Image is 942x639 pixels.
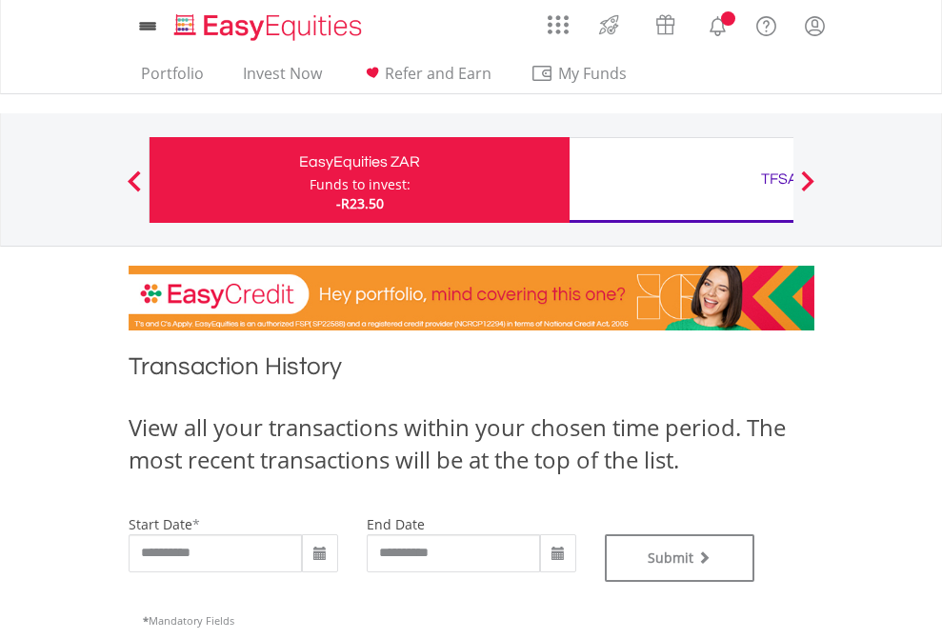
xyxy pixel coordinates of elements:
img: thrive-v2.svg [593,10,625,40]
span: -R23.50 [336,194,384,212]
a: Invest Now [235,64,330,93]
button: Previous [115,180,153,199]
label: start date [129,515,192,533]
a: AppsGrid [535,5,581,35]
div: View all your transactions within your chosen time period. The most recent transactions will be a... [129,411,814,477]
a: Vouchers [637,5,693,40]
img: grid-menu-icon.svg [548,14,569,35]
span: Mandatory Fields [143,613,234,628]
span: My Funds [531,61,655,86]
a: Notifications [693,5,742,43]
img: EasyCredit Promotion Banner [129,266,814,330]
a: Refer and Earn [353,64,499,93]
h1: Transaction History [129,349,814,392]
img: vouchers-v2.svg [650,10,681,40]
span: Refer and Earn [385,63,491,84]
label: end date [367,515,425,533]
a: FAQ's and Support [742,5,791,43]
a: My Profile [791,5,839,47]
div: EasyEquities ZAR [161,149,558,175]
a: Home page [167,5,370,43]
div: Funds to invest: [310,175,411,194]
button: Submit [605,534,755,582]
img: EasyEquities_Logo.png [170,11,370,43]
a: Portfolio [133,64,211,93]
button: Next [789,180,827,199]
